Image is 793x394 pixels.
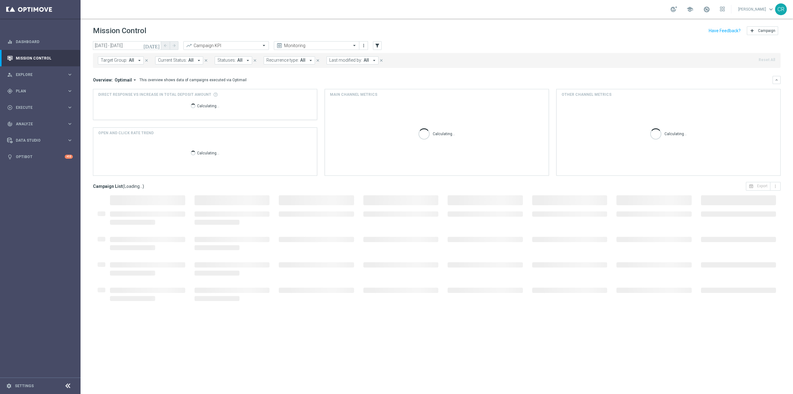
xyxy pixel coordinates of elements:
[371,58,377,63] i: arrow_drop_down
[93,184,144,189] h3: Campaign List
[664,131,687,136] p: Calculating...
[7,39,73,44] button: equalizer Dashboard
[7,56,73,61] button: Mission Control
[172,43,176,48] i: arrow_forward
[115,77,132,83] span: Optimail
[183,41,269,50] ng-select: Campaign KPI
[7,122,73,126] div: track_changes Analyze keyboard_arrow_right
[197,150,219,156] p: Calculating...
[7,72,13,77] i: person_search
[7,72,73,77] button: person_search Explore keyboard_arrow_right
[67,104,73,110] i: keyboard_arrow_right
[749,184,754,189] i: open_in_browser
[143,43,160,48] i: [DATE]
[7,72,67,77] div: Explore
[124,184,142,189] span: Loading...
[123,184,124,189] span: (
[16,106,67,109] span: Execute
[144,58,149,63] i: close
[300,58,305,63] span: All
[7,105,73,110] button: play_circle_outline Execute keyboard_arrow_right
[16,50,73,66] a: Mission Control
[139,77,247,83] div: This overview shows data of campaigns executed via Optimail
[7,88,13,94] i: gps_fixed
[101,58,127,63] span: Target Group:
[773,184,778,189] i: more_vert
[137,58,142,63] i: arrow_drop_down
[379,57,384,64] button: close
[129,58,134,63] span: All
[93,77,113,83] h3: Overview:
[264,56,315,64] button: Recurrence type: All arrow_drop_down
[746,182,770,191] button: open_in_browser Export
[379,58,383,63] i: close
[7,138,67,143] div: Data Studio
[750,28,755,33] i: add
[7,154,73,159] button: lightbulb Optibot +10
[773,76,781,84] button: keyboard_arrow_down
[16,33,73,50] a: Dashboard
[7,105,67,110] div: Execute
[329,58,362,63] span: Last modified by:
[197,103,219,108] p: Calculating...
[308,58,313,63] i: arrow_drop_down
[215,56,252,64] button: Statuses: All arrow_drop_down
[15,384,34,388] a: Settings
[98,130,154,136] h4: OPEN AND CLICK RATE TREND
[98,92,211,97] span: Direct Response VS Increase In Total Deposit Amount
[7,88,67,94] div: Plan
[709,29,741,33] input: Have Feedback?
[142,41,161,51] button: [DATE]
[155,56,203,64] button: Current Status: All arrow_drop_down
[326,56,379,64] button: Last modified by: All arrow_drop_down
[7,33,73,50] div: Dashboard
[98,56,144,64] button: Target Group: All arrow_drop_down
[775,3,787,15] div: CR
[7,50,73,66] div: Mission Control
[170,41,178,50] button: arrow_forward
[266,58,299,63] span: Recurrence type:
[93,41,161,50] input: Select date range
[144,57,149,64] button: close
[315,57,321,64] button: close
[186,42,192,49] i: trending_up
[7,138,73,143] button: Data Studio keyboard_arrow_right
[276,42,283,49] i: preview
[65,155,73,159] div: +10
[738,5,775,14] a: [PERSON_NAME]keyboard_arrow_down
[16,73,67,77] span: Explore
[361,43,366,48] i: more_vert
[7,154,13,160] i: lightbulb
[16,148,65,165] a: Optibot
[330,92,377,97] h4: Main channel metrics
[16,139,67,142] span: Data Studio
[93,26,146,35] h1: Mission Control
[7,148,73,165] div: Optibot
[16,122,67,126] span: Analyze
[7,89,73,94] button: gps_fixed Plan keyboard_arrow_right
[774,78,779,82] i: keyboard_arrow_down
[433,131,455,136] p: Calculating...
[7,121,67,127] div: Analyze
[67,137,73,143] i: keyboard_arrow_right
[67,88,73,94] i: keyboard_arrow_right
[746,184,781,188] multiple-options-button: Export to CSV
[163,43,168,48] i: arrow_back
[67,121,73,127] i: keyboard_arrow_right
[252,57,258,64] button: close
[16,89,67,93] span: Plan
[113,77,139,83] button: Optimail arrow_drop_down
[253,58,257,63] i: close
[204,58,208,63] i: close
[768,6,774,13] span: keyboard_arrow_down
[7,105,13,110] i: play_circle_outline
[142,184,144,189] span: )
[67,72,73,77] i: keyboard_arrow_right
[364,58,369,63] span: All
